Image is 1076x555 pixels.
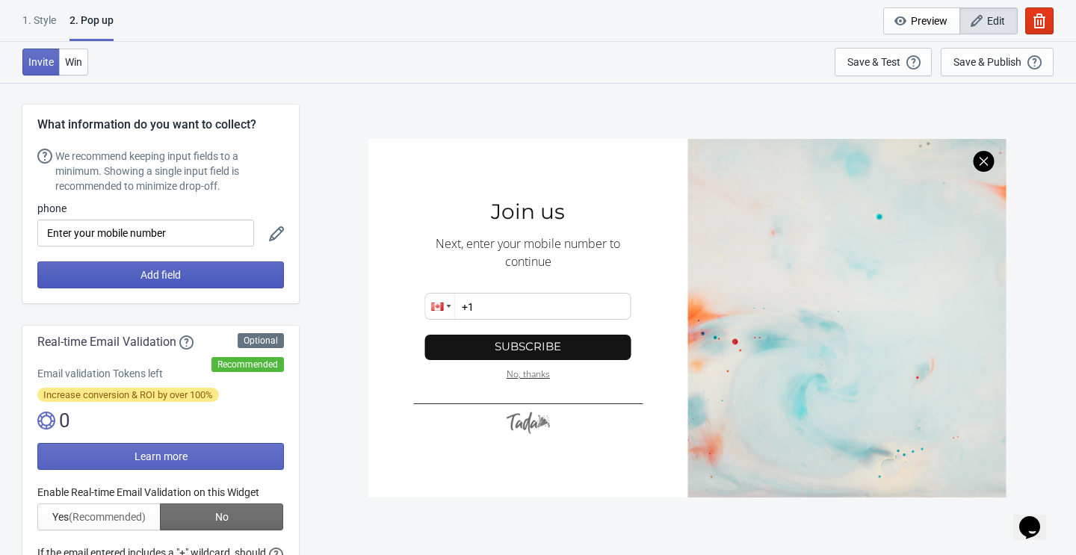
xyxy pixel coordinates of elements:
[238,333,284,348] div: Optional
[941,48,1054,76] button: Save & Publish
[883,7,960,34] button: Preview
[911,15,947,27] span: Preview
[22,13,56,39] div: 1 . Style
[1013,495,1061,540] iframe: chat widget
[37,201,254,216] div: phone
[65,56,82,68] span: Win
[37,412,55,430] img: tokens.svg
[37,333,176,351] span: Real-time Email Validation
[134,450,188,462] span: Learn more
[953,56,1021,68] div: Save & Publish
[37,116,284,134] div: What information do you want to collect?
[37,261,284,288] button: Add field
[55,149,284,193] div: We recommend keeping input fields to a minimum. Showing a single input field is recommended to mi...
[37,366,284,381] div: Email validation Tokens left
[37,388,219,402] span: Increase conversion & ROI by over 100%
[987,15,1005,27] span: Edit
[59,49,88,75] button: Win
[847,56,900,68] div: Save & Test
[37,443,284,470] button: Learn more
[22,49,60,75] button: Invite
[28,56,54,68] span: Invite
[37,149,52,164] img: help.svg
[211,357,284,372] div: Recommended
[835,48,932,76] button: Save & Test
[37,409,284,432] div: 0
[140,269,181,281] span: Add field
[959,7,1018,34] button: Edit
[69,13,114,41] div: 2. Pop up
